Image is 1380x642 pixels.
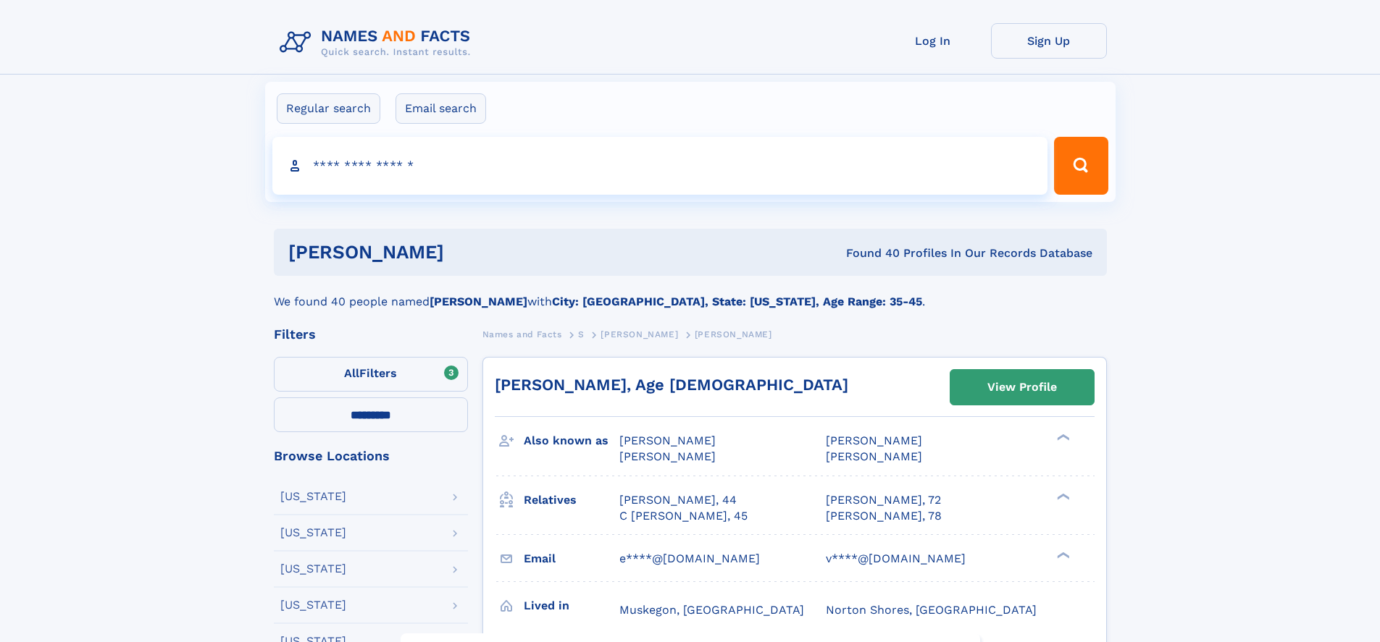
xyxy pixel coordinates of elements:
span: [PERSON_NAME] [695,329,772,339]
img: Logo Names and Facts [274,23,482,62]
span: [PERSON_NAME] [826,434,922,447]
h3: Lived in [524,594,619,618]
span: [PERSON_NAME] [619,449,716,463]
div: [US_STATE] [280,599,346,611]
a: [PERSON_NAME] [601,325,678,343]
a: C [PERSON_NAME], 45 [619,508,748,524]
a: Names and Facts [482,325,562,343]
span: [PERSON_NAME] [619,434,716,447]
div: Filters [274,328,468,341]
a: [PERSON_NAME], 44 [619,492,737,508]
span: Norton Shores, [GEOGRAPHIC_DATA] [826,603,1037,617]
a: Log In [875,23,991,59]
div: We found 40 people named with . [274,276,1107,311]
div: [US_STATE] [280,491,346,502]
h3: Relatives [524,488,619,512]
label: Filters [274,357,468,392]
div: ❯ [1053,433,1071,442]
div: [US_STATE] [280,527,346,538]
label: Regular search [277,93,380,124]
span: S [578,329,585,339]
h3: Also known as [524,428,619,453]
div: Browse Locations [274,449,468,463]
label: Email search [396,93,486,124]
h3: Email [524,546,619,571]
b: [PERSON_NAME] [430,295,527,308]
div: View Profile [987,371,1057,404]
a: S [578,325,585,343]
a: View Profile [950,370,1094,405]
div: ❯ [1053,550,1071,559]
span: [PERSON_NAME] [601,329,678,339]
span: Muskegon, [GEOGRAPHIC_DATA] [619,603,804,617]
a: [PERSON_NAME], 78 [826,508,942,524]
div: ❯ [1053,491,1071,501]
h1: [PERSON_NAME] [288,243,645,261]
div: [US_STATE] [280,563,346,575]
div: Found 40 Profiles In Our Records Database [645,245,1092,261]
span: All [344,366,359,380]
span: [PERSON_NAME] [826,449,922,463]
a: [PERSON_NAME], Age [DEMOGRAPHIC_DATA] [495,376,848,394]
input: search input [272,137,1048,195]
b: City: [GEOGRAPHIC_DATA], State: [US_STATE], Age Range: 35-45 [552,295,922,308]
a: Sign Up [991,23,1107,59]
button: Search Button [1054,137,1108,195]
a: [PERSON_NAME], 72 [826,492,941,508]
